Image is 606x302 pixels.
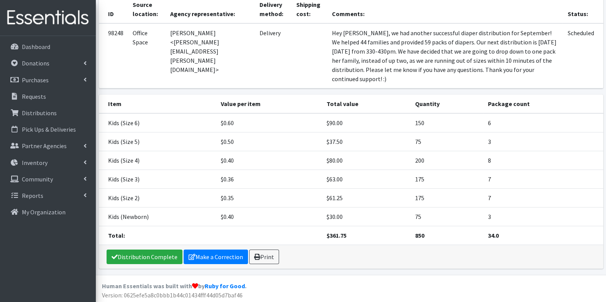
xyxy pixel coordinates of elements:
[322,151,411,170] td: $80.00
[99,207,216,226] td: Kids (Newborn)
[22,76,49,84] p: Purchases
[22,43,50,51] p: Dashboard
[322,207,411,226] td: $30.00
[483,113,603,132] td: 6
[102,282,246,290] strong: Human Essentials was built with by .
[22,175,53,183] p: Community
[166,23,255,88] td: [PERSON_NAME] <[PERSON_NAME][EMAIL_ADDRESS][PERSON_NAME][DOMAIN_NAME]>
[216,188,322,207] td: $0.35
[3,56,93,71] a: Donations
[411,207,483,226] td: 75
[411,151,483,170] td: 200
[322,170,411,188] td: $63.00
[3,105,93,121] a: Distributions
[102,291,243,299] span: Version: 0625efe5a8c0bbb1b44c01434fff44d05d7baf46
[216,151,322,170] td: $0.40
[99,188,216,207] td: Kids (Size 2)
[327,232,347,239] strong: $361.75
[216,132,322,151] td: $0.50
[205,282,245,290] a: Ruby for Good
[3,188,93,203] a: Reports
[22,208,66,216] p: My Organization
[22,159,48,167] p: Inventory
[216,207,322,226] td: $0.40
[3,89,93,104] a: Requests
[22,93,46,100] p: Requests
[99,113,216,132] td: Kids (Size 6)
[3,122,93,137] a: Pick Ups & Deliveries
[411,95,483,113] th: Quantity
[322,132,411,151] td: $37.50
[3,39,93,54] a: Dashboard
[99,170,216,188] td: Kids (Size 3)
[99,95,216,113] th: Item
[3,171,93,187] a: Community
[184,250,248,264] a: Make a Correction
[216,95,322,113] th: Value per item
[22,192,43,199] p: Reports
[483,132,603,151] td: 3
[411,170,483,188] td: 175
[3,204,93,220] a: My Organization
[483,207,603,226] td: 3
[249,250,279,264] a: Print
[411,132,483,151] td: 75
[108,232,125,239] strong: Total:
[327,23,563,88] td: Hey [PERSON_NAME], we had another successful diaper distribution for September! We helped 44 fami...
[99,132,216,151] td: Kids (Size 5)
[99,151,216,170] td: Kids (Size 4)
[128,23,166,88] td: Office Space
[415,232,424,239] strong: 850
[483,151,603,170] td: 8
[322,113,411,132] td: $90.00
[322,95,411,113] th: Total value
[488,232,499,239] strong: 34.0
[22,59,49,67] p: Donations
[22,126,76,133] p: Pick Ups & Deliveries
[411,188,483,207] td: 175
[22,142,67,150] p: Partner Agencies
[3,72,93,88] a: Purchases
[3,138,93,153] a: Partner Agencies
[22,109,57,117] p: Distributions
[483,170,603,188] td: 7
[99,23,128,88] td: 98248
[483,188,603,207] td: 7
[216,170,322,188] td: $0.36
[322,188,411,207] td: $61.25
[216,113,322,132] td: $0.60
[3,155,93,170] a: Inventory
[3,5,93,31] img: HumanEssentials
[483,95,603,113] th: Package count
[563,23,603,88] td: Scheduled
[255,23,292,88] td: Delivery
[107,250,182,264] a: Distribution Complete
[411,113,483,132] td: 150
